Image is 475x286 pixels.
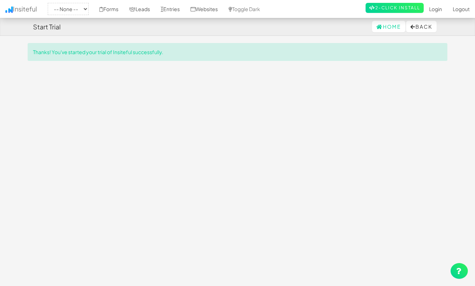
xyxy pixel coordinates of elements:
a: Home [372,21,405,32]
h4: Start Trial [33,23,61,30]
img: icon.png [5,6,13,13]
div: Thanks! You've started your trial of Insiteful successfully. [28,43,447,61]
a: 2-Click Install [366,3,424,13]
button: Back [406,21,437,32]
